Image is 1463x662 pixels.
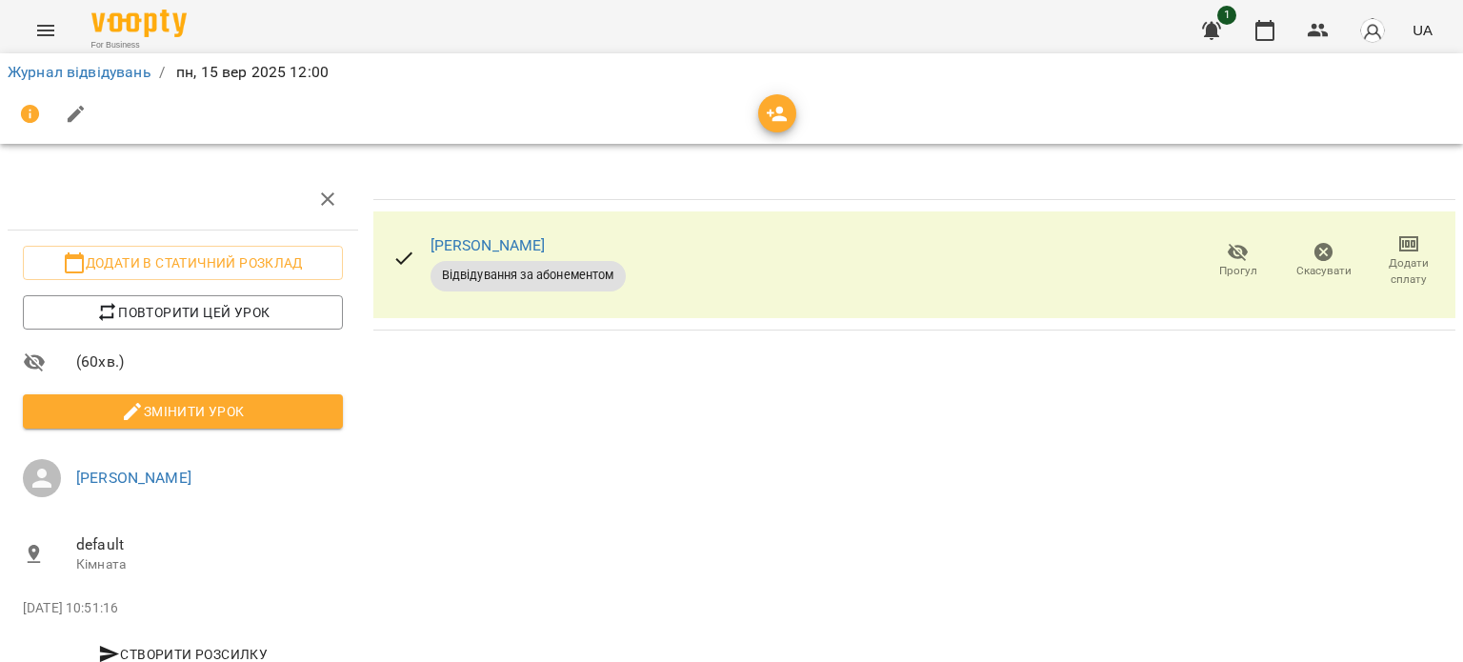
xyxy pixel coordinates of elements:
button: Змінити урок [23,394,343,429]
a: [PERSON_NAME] [76,469,191,487]
button: Прогул [1195,234,1281,288]
span: 1 [1217,6,1236,25]
button: Menu [23,8,69,53]
li: / [159,61,165,84]
span: Змінити урок [38,400,328,423]
button: Додати сплату [1366,234,1452,288]
a: [PERSON_NAME] [431,236,546,254]
a: Журнал відвідувань [8,63,151,81]
button: Скасувати [1281,234,1367,288]
p: [DATE] 10:51:16 [23,599,343,618]
p: Кімната [76,555,343,574]
button: Повторити цей урок [23,295,343,330]
nav: breadcrumb [8,61,1455,84]
span: Повторити цей урок [38,301,328,324]
span: Скасувати [1296,263,1352,279]
img: avatar_s.png [1359,17,1386,44]
span: ( 60 хв. ) [76,351,343,373]
span: default [76,533,343,556]
span: Прогул [1219,263,1257,279]
p: пн, 15 вер 2025 12:00 [172,61,329,84]
span: UA [1413,20,1433,40]
span: Відвідування за абонементом [431,267,626,284]
button: UA [1405,12,1440,48]
button: Додати в статичний розклад [23,246,343,280]
span: Додати в статичний розклад [38,251,328,274]
span: For Business [91,39,187,51]
img: Voopty Logo [91,10,187,37]
span: Додати сплату [1377,255,1440,288]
